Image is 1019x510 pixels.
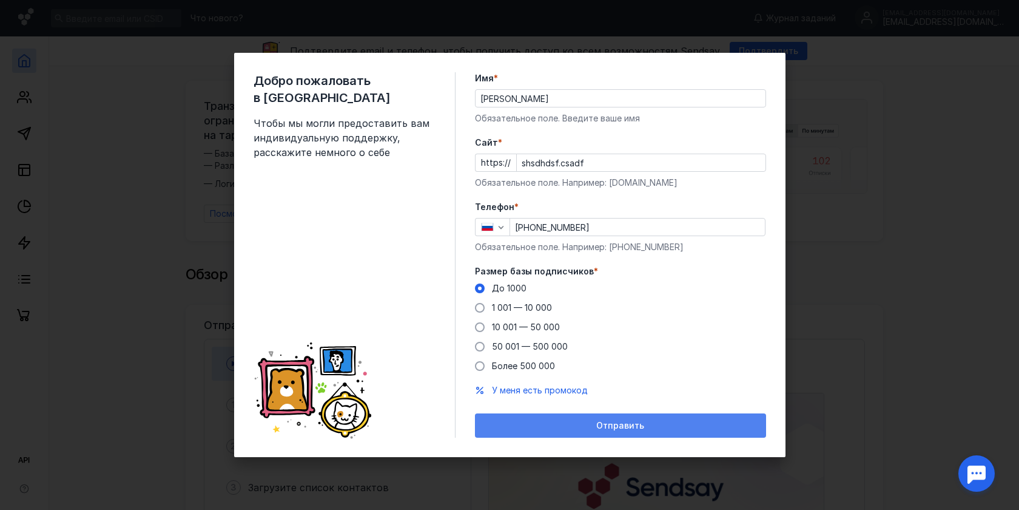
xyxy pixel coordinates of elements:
span: 10 001 — 50 000 [492,322,560,332]
button: Отправить [475,413,766,438]
button: У меня есть промокод [492,384,588,396]
span: До 1000 [492,283,526,293]
span: Cайт [475,137,498,149]
span: Размер базы подписчиков [475,265,594,277]
span: У меня есть промокод [492,385,588,395]
span: Имя [475,72,494,84]
div: Обязательное поле. Например: [PHONE_NUMBER] [475,241,766,253]
span: 50 001 — 500 000 [492,341,568,352]
div: Обязательное поле. Введите ваше имя [475,112,766,124]
div: Обязательное поле. Например: [DOMAIN_NAME] [475,177,766,189]
span: Более 500 000 [492,361,555,371]
span: Отправить [596,421,644,431]
span: Добро пожаловать в [GEOGRAPHIC_DATA] [254,72,436,106]
span: Чтобы мы могли предоставить вам индивидуальную поддержку, расскажите немного о себе [254,116,436,160]
span: 1 001 — 10 000 [492,302,552,313]
span: Телефон [475,201,514,213]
